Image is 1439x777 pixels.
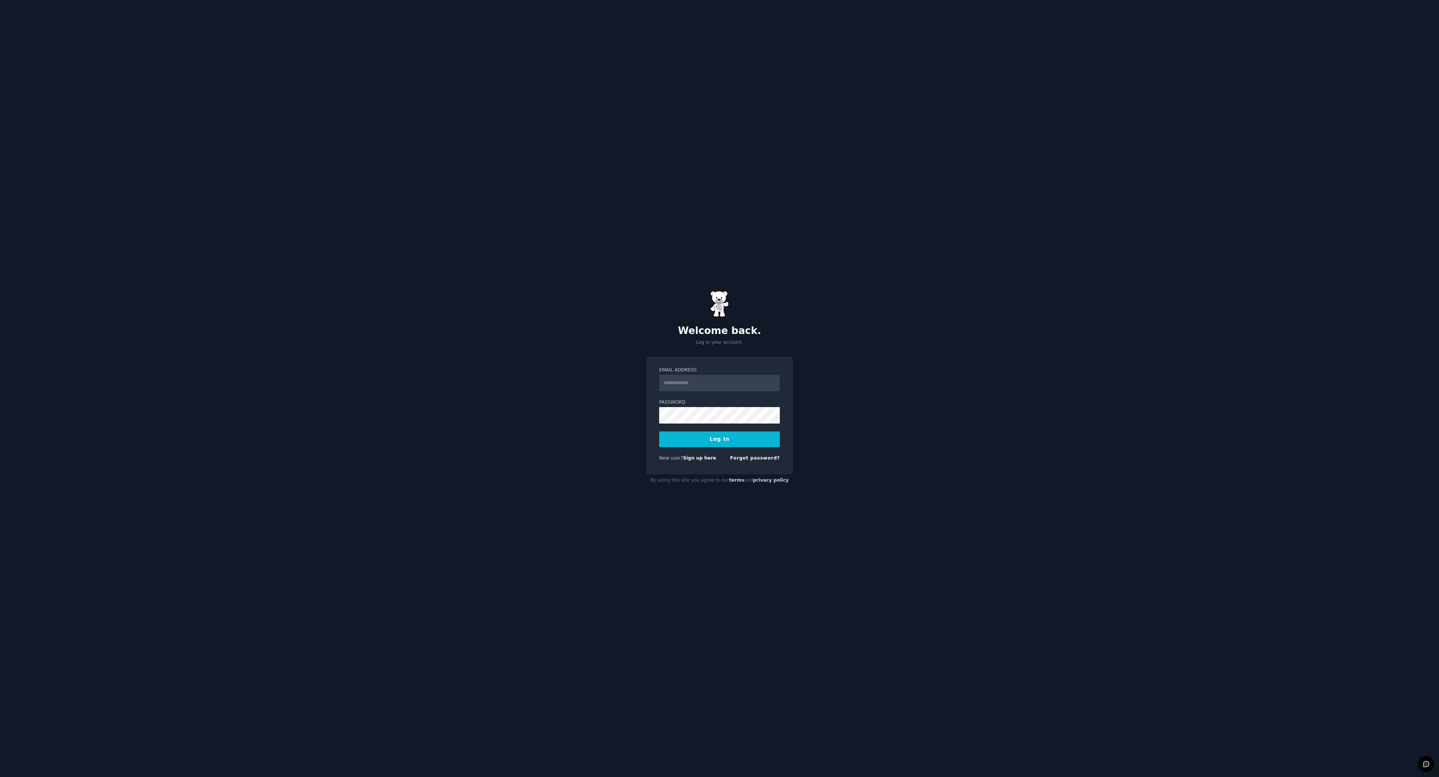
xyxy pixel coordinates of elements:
label: Password [659,399,780,406]
img: Gummy Bear [710,291,729,317]
a: Forgot password? [730,455,780,461]
button: Log In [659,431,780,447]
h2: Welcome back. [646,325,793,337]
div: By using this site you agree to our and [646,475,793,487]
p: Log in your account. [646,339,793,346]
a: privacy policy [753,478,789,483]
a: Sign up here [683,455,716,461]
label: Email Address [659,367,780,374]
span: New user? [659,455,683,461]
a: terms [729,478,744,483]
